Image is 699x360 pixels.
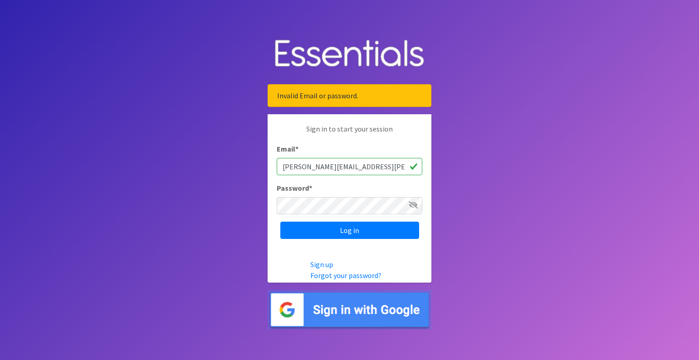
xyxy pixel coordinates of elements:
label: Password [277,183,312,193]
img: Human Essentials [268,30,431,77]
input: Log in [280,222,419,239]
div: Invalid Email or password. [268,84,431,107]
a: Sign up [310,260,333,269]
label: Email [277,143,299,154]
abbr: required [309,183,312,193]
abbr: required [295,144,299,153]
a: Forgot your password? [310,271,381,280]
p: Sign in to start your session [277,123,422,143]
img: Sign in with Google [268,290,431,330]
